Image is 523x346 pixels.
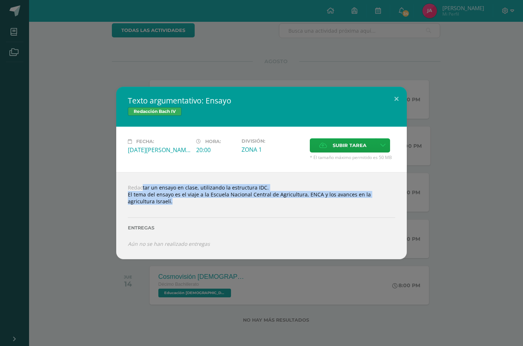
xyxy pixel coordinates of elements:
h2: Texto argumentativo: Ensayo [128,95,395,106]
span: Hora: [205,139,221,144]
button: Close (Esc) [386,87,407,111]
label: Entregas [128,225,395,231]
span: Subir tarea [333,139,366,152]
span: Fecha: [136,139,154,144]
span: Redacción Bach IV [128,107,182,116]
div: 20:00 [196,146,236,154]
div: [DATE][PERSON_NAME] [128,146,190,154]
div: ZONA 1 [242,146,304,154]
label: División: [242,138,304,144]
div: Redactar un ensayo en clase, utilizando la estructura IDC. El tema del ensayo es el viaje a la Es... [116,172,407,259]
i: Aún no se han realizado entregas [128,240,210,247]
span: * El tamaño máximo permitido es 50 MB [310,154,395,160]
